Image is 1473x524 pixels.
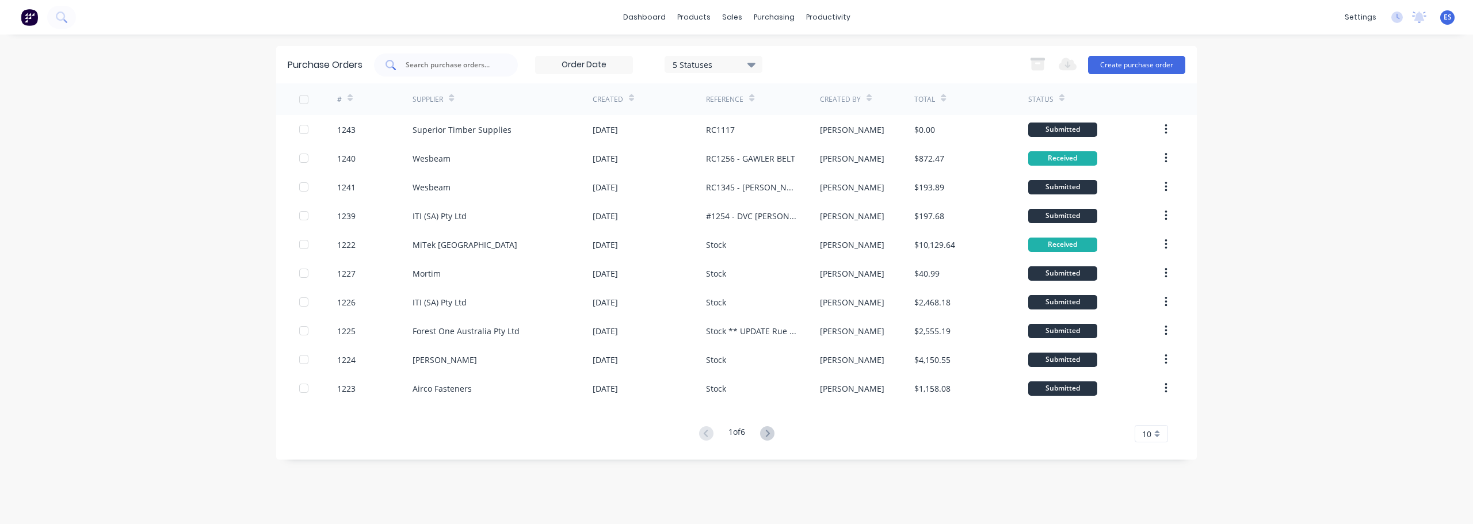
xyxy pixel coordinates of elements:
[337,124,356,136] div: 1243
[914,354,951,366] div: $4,150.55
[820,124,884,136] div: [PERSON_NAME]
[914,181,944,193] div: $193.89
[914,94,935,105] div: Total
[706,267,726,280] div: Stock
[1028,180,1097,194] div: Submitted
[914,296,951,308] div: $2,468.18
[706,152,795,165] div: RC1256 - GAWLER BELT
[337,296,356,308] div: 1226
[914,267,940,280] div: $40.99
[593,383,618,395] div: [DATE]
[1028,151,1097,166] div: Received
[413,124,512,136] div: Superior Timber Supplies
[1028,238,1097,252] div: Received
[337,383,356,395] div: 1223
[413,239,517,251] div: MiTek [GEOGRAPHIC_DATA]
[706,181,796,193] div: RC1345 - [PERSON_NAME] Group
[1028,209,1097,223] div: Submitted
[820,325,884,337] div: [PERSON_NAME]
[671,9,716,26] div: products
[593,296,618,308] div: [DATE]
[413,152,451,165] div: Wesbeam
[820,239,884,251] div: [PERSON_NAME]
[820,152,884,165] div: [PERSON_NAME]
[1028,324,1097,338] div: Submitted
[593,124,618,136] div: [DATE]
[337,210,356,222] div: 1239
[413,94,443,105] div: Supplier
[337,94,342,105] div: #
[593,325,618,337] div: [DATE]
[706,325,796,337] div: Stock ** UPDATE Rue Int Cost **
[337,239,356,251] div: 1222
[593,94,623,105] div: Created
[1028,94,1054,105] div: Status
[1028,381,1097,396] div: Submitted
[706,239,726,251] div: Stock
[593,354,618,366] div: [DATE]
[1142,428,1151,440] span: 10
[413,296,467,308] div: ITI (SA) Pty Ltd
[337,267,356,280] div: 1227
[617,9,671,26] a: dashboard
[288,58,362,72] div: Purchase Orders
[1088,56,1185,74] button: Create purchase order
[914,383,951,395] div: $1,158.08
[413,210,467,222] div: ITI (SA) Pty Ltd
[1028,295,1097,309] div: Submitted
[1444,12,1452,22] span: ES
[706,296,726,308] div: Stock
[820,383,884,395] div: [PERSON_NAME]
[413,181,451,193] div: Wesbeam
[404,59,500,71] input: Search purchase orders...
[593,181,618,193] div: [DATE]
[593,239,618,251] div: [DATE]
[1028,123,1097,137] div: Submitted
[593,210,618,222] div: [DATE]
[748,9,800,26] div: purchasing
[820,267,884,280] div: [PERSON_NAME]
[337,181,356,193] div: 1241
[914,124,935,136] div: $0.00
[337,325,356,337] div: 1225
[820,354,884,366] div: [PERSON_NAME]
[800,9,856,26] div: productivity
[706,124,735,136] div: RC1117
[914,210,944,222] div: $197.68
[706,94,743,105] div: Reference
[706,383,726,395] div: Stock
[914,239,955,251] div: $10,129.64
[914,325,951,337] div: $2,555.19
[1028,266,1097,281] div: Submitted
[820,296,884,308] div: [PERSON_NAME]
[728,426,745,442] div: 1 of 6
[593,267,618,280] div: [DATE]
[716,9,748,26] div: sales
[413,325,520,337] div: Forest One Australia Pty Ltd
[337,354,356,366] div: 1224
[706,354,726,366] div: Stock
[673,58,755,70] div: 5 Statuses
[593,152,618,165] div: [DATE]
[21,9,38,26] img: Factory
[820,94,861,105] div: Created By
[1028,353,1097,367] div: Submitted
[914,152,944,165] div: $872.47
[536,56,632,74] input: Order Date
[820,181,884,193] div: [PERSON_NAME]
[337,152,356,165] div: 1240
[413,383,472,395] div: Airco Fasteners
[1339,9,1382,26] div: settings
[820,210,884,222] div: [PERSON_NAME]
[413,354,477,366] div: [PERSON_NAME]
[413,267,441,280] div: Mortim
[706,210,796,222] div: #1254 - DVC [PERSON_NAME] Small Order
